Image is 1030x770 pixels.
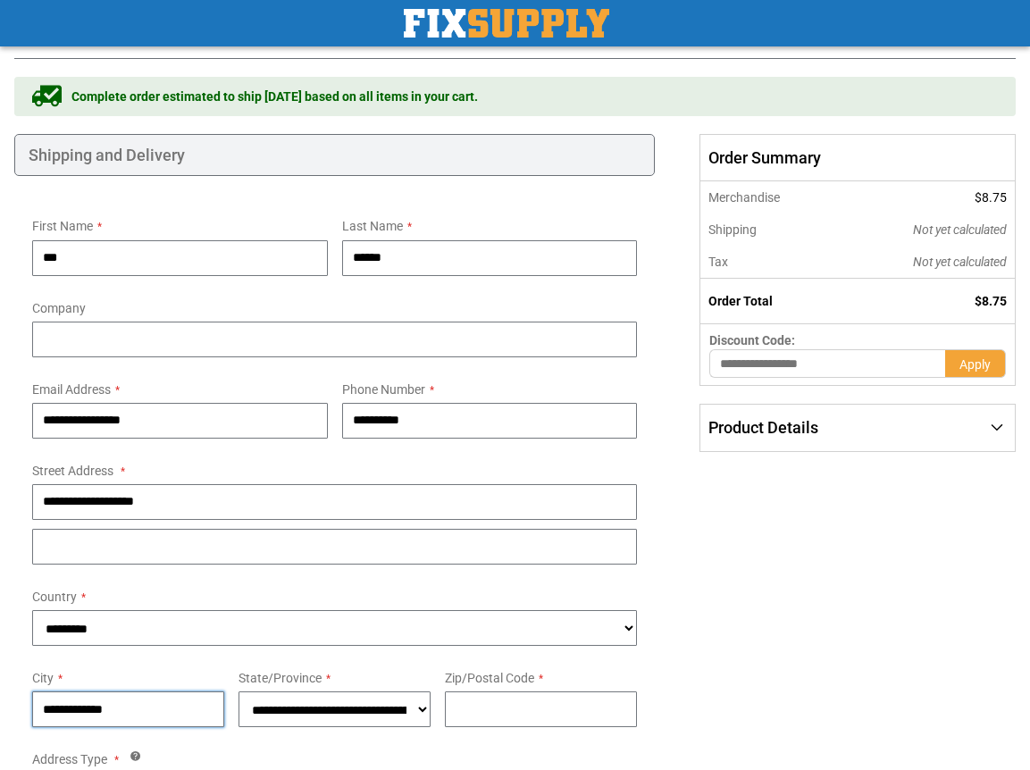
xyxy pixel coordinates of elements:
[709,333,795,347] span: Discount Code:
[32,382,111,397] span: Email Address
[71,88,478,105] span: Complete order estimated to ship [DATE] based on all items in your cart.
[708,222,757,237] span: Shipping
[975,294,1007,308] span: $8.75
[404,9,609,38] img: Fix Industrial Supply
[342,382,425,397] span: Phone Number
[708,418,818,437] span: Product Details
[239,671,322,685] span: State/Province
[32,590,77,604] span: Country
[975,190,1007,205] span: $8.75
[699,134,1016,182] span: Order Summary
[708,294,773,308] strong: Order Total
[32,464,113,478] span: Street Address
[700,246,841,279] th: Tax
[700,181,841,213] th: Merchandise
[404,9,609,38] a: store logo
[32,301,86,315] span: Company
[945,349,1006,378] button: Apply
[445,671,534,685] span: Zip/Postal Code
[959,357,991,372] span: Apply
[32,752,107,766] span: Address Type
[32,219,93,233] span: First Name
[913,255,1007,269] span: Not yet calculated
[342,219,403,233] span: Last Name
[32,671,54,685] span: City
[14,134,655,177] div: Shipping and Delivery
[913,222,1007,237] span: Not yet calculated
